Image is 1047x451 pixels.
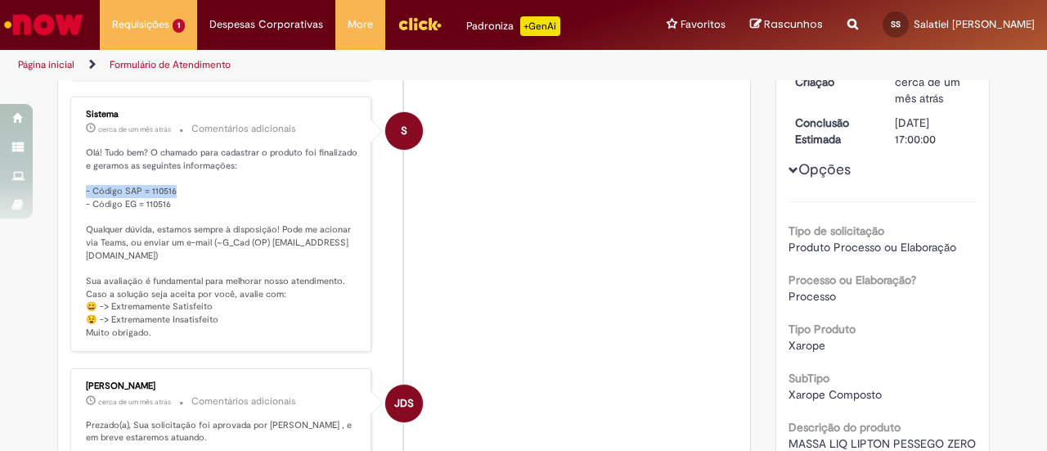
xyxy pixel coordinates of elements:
a: Formulário de Atendimento [110,58,231,71]
div: Joyce de Souza Luz [385,385,423,422]
small: Comentários adicionais [191,122,296,136]
div: Padroniza [466,16,560,36]
p: +GenAi [520,16,560,36]
span: Produto Processo ou Elaboração [789,240,956,255]
span: Processo [789,289,836,304]
p: Prezado(a), Sua solicitação foi aprovada por [PERSON_NAME] , e em breve estaremos atuando. [86,419,358,444]
a: Rascunhos [750,17,823,33]
p: Olá! Tudo bem? O chamado para cadastrar o produto foi finalizado e geramos as seguintes informaçõ... [86,147,358,340]
span: More [348,16,373,33]
span: S [401,111,407,151]
dt: Criação [783,74,883,90]
div: [PERSON_NAME] [86,381,358,391]
span: SS [891,19,901,29]
small: Comentários adicionais [191,395,296,408]
span: Despesas Corporativas [209,16,323,33]
time: 29/07/2025 09:31:16 [98,124,171,134]
span: Xarope Composto [789,387,882,402]
time: 17/07/2025 09:37:23 [895,74,960,106]
span: Requisições [112,16,169,33]
span: cerca de um mês atrás [98,397,171,407]
div: 17/07/2025 09:37:23 [895,74,971,106]
div: System [385,112,423,150]
span: Rascunhos [764,16,823,32]
span: Salatiel [PERSON_NAME] [914,17,1035,31]
a: Página inicial [18,58,74,71]
span: JDS [394,384,414,423]
span: Xarope [789,338,825,353]
span: 1 [173,19,185,33]
span: cerca de um mês atrás [98,124,171,134]
b: Processo ou Elaboração? [789,273,916,287]
span: cerca de um mês atrás [895,74,960,106]
b: SubTipo [789,371,829,386]
b: Tipo de solicitação [789,223,884,238]
b: Descrição do produto [789,420,901,435]
dt: Conclusão Estimada [783,115,883,147]
img: click_logo_yellow_360x200.png [398,11,442,36]
div: Sistema [86,110,358,120]
time: 21/07/2025 12:57:00 [98,397,171,407]
div: [DATE] 17:00:00 [895,115,971,147]
ul: Trilhas de página [12,50,685,80]
b: Tipo Produto [789,322,856,336]
img: ServiceNow [2,8,86,41]
span: Favoritos [681,16,726,33]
